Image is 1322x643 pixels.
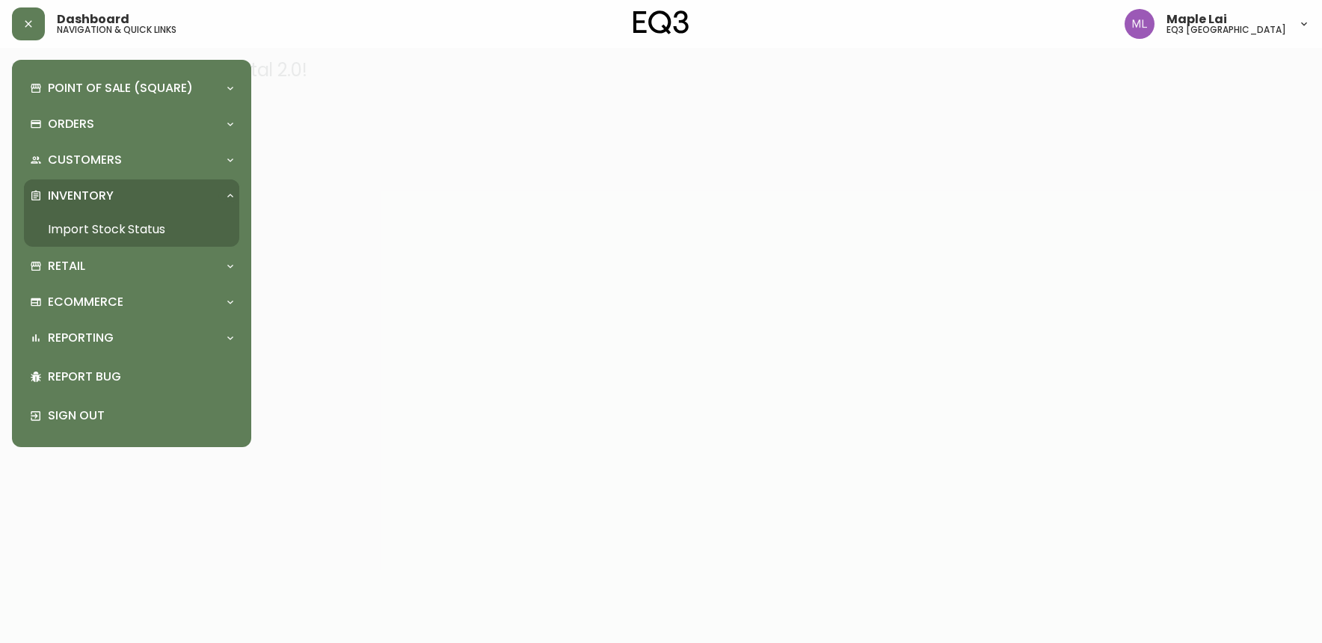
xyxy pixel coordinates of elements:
span: Dashboard [57,13,129,25]
p: Reporting [48,330,114,346]
div: Customers [24,144,239,176]
p: Sign Out [48,407,233,424]
div: Report Bug [24,357,239,396]
h5: eq3 [GEOGRAPHIC_DATA] [1166,25,1286,34]
span: Maple Lai [1166,13,1227,25]
p: Report Bug [48,369,233,385]
div: Ecommerce [24,286,239,319]
p: Retail [48,258,85,274]
img: 61e28cffcf8cc9f4e300d877dd684943 [1125,9,1155,39]
p: Inventory [48,188,114,204]
div: Orders [24,108,239,141]
div: Sign Out [24,396,239,435]
p: Orders [48,116,94,132]
div: Inventory [24,179,239,212]
div: Reporting [24,321,239,354]
img: logo [633,10,689,34]
h5: navigation & quick links [57,25,176,34]
p: Ecommerce [48,294,123,310]
p: Customers [48,152,122,168]
div: Point of Sale (Square) [24,72,239,105]
div: Retail [24,250,239,283]
p: Point of Sale (Square) [48,80,193,96]
a: Import Stock Status [24,212,239,247]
